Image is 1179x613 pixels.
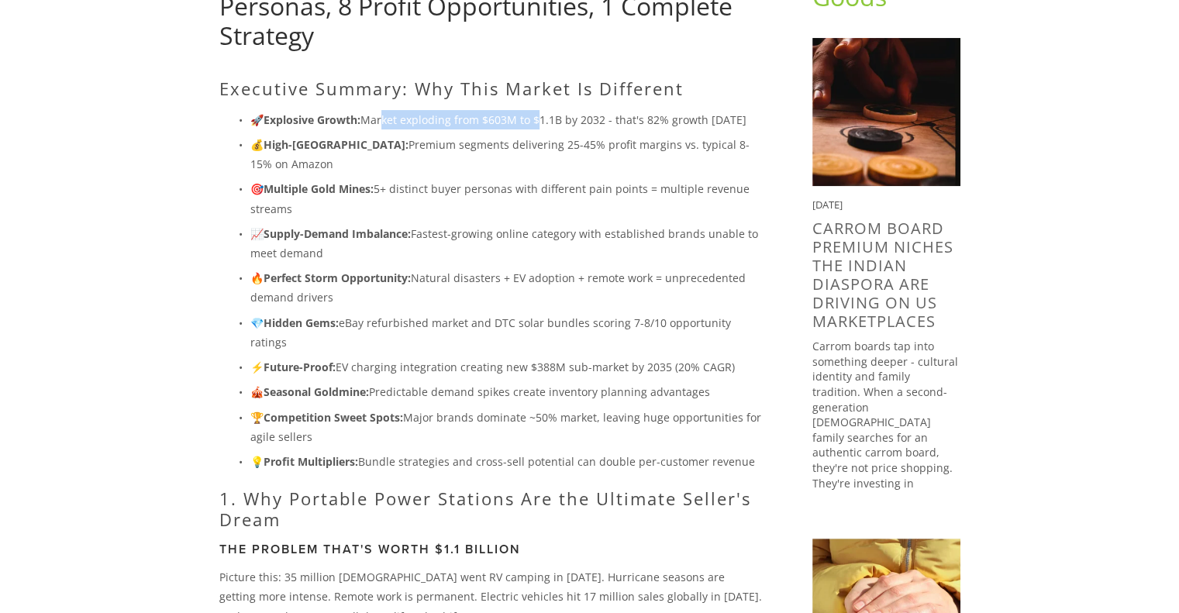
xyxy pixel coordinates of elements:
[264,181,374,196] strong: Multiple Gold Mines:
[250,408,763,446] p: 🏆 Major brands dominate ~50% market, leaving huge opportunities for agile sellers
[250,313,763,352] p: 💎 eBay refurbished market and DTC solar bundles scoring 7-8/10 opportunity ratings
[264,454,358,469] strong: Profit Multipliers:
[219,78,763,98] h2: Executive Summary: Why This Market Is Different
[219,488,763,529] h2: 1. Why Portable Power Stations Are the Ultimate Seller's Dream
[250,179,763,218] p: 🎯 5+ distinct buyer personas with different pain points = multiple revenue streams
[812,198,843,212] time: [DATE]
[264,137,409,152] strong: High-[GEOGRAPHIC_DATA]:
[264,112,360,127] strong: Explosive Growth:
[812,218,953,332] a: Carrom Board Premium Niches the Indian Diaspora are driving on US Marketplaces
[812,38,960,186] img: Carrom Board Premium Niches the Indian Diaspora are driving on US Marketplaces
[264,410,403,425] strong: Competition Sweet Spots:
[812,339,960,506] p: Carrom boards tap into something deeper - cultural identity and family tradition. When a second-g...
[250,382,763,401] p: 🎪 Predictable demand spikes create inventory planning advantages
[264,384,369,399] strong: Seasonal Goldmine:
[250,452,763,471] p: 💡 Bundle strategies and cross-sell potential can double per-customer revenue
[264,315,339,330] strong: Hidden Gems:
[250,110,763,129] p: 🚀 Market exploding from $603M to $1.1B by 2032 - that's 82% growth [DATE]
[219,542,763,556] h3: The Problem That's Worth $1.1 Billion
[264,270,411,285] strong: Perfect Storm Opportunity:
[250,357,763,377] p: ⚡ EV charging integration creating new $388M sub-market by 2035 (20% CAGR)
[250,268,763,307] p: 🔥 Natural disasters + EV adoption + remote work = unprecedented demand drivers
[250,224,763,263] p: 📈 Fastest-growing online category with established brands unable to meet demand
[264,360,336,374] strong: Future-Proof:
[250,135,763,174] p: 💰 Premium segments delivering 25-45% profit margins vs. typical 8-15% on Amazon
[264,226,411,241] strong: Supply-Demand Imbalance:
